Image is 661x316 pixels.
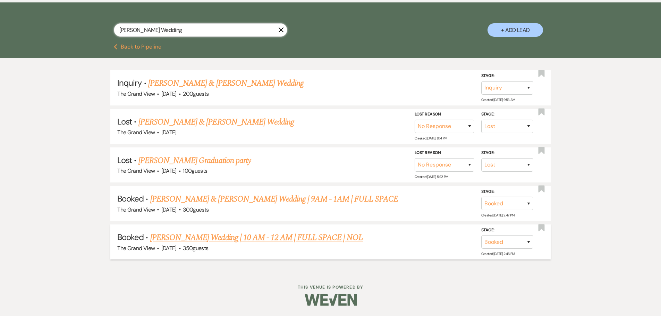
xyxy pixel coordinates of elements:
label: Stage: [481,227,533,234]
label: Stage: [481,188,533,195]
span: Created: [DATE] 2:46 PM [481,251,515,256]
span: The Grand View [117,245,155,252]
span: 100 guests [183,167,207,174]
span: 300 guests [183,206,209,213]
span: Booked [117,193,144,204]
span: Booked [117,232,144,242]
span: [DATE] [161,90,177,97]
a: [PERSON_NAME] & [PERSON_NAME] Wedding [138,116,294,128]
button: Back to Pipeline [114,44,161,50]
span: [DATE] [161,206,177,213]
button: + Add Lead [488,23,543,37]
label: Stage: [481,111,533,118]
label: Lost Reason [415,149,474,157]
span: Inquiry [117,77,142,88]
span: [DATE] [161,129,177,136]
span: [DATE] [161,167,177,174]
span: [DATE] [161,245,177,252]
span: The Grand View [117,167,155,174]
span: Lost [117,155,132,165]
span: Created: [DATE] 2:47 PM [481,213,515,217]
span: 350 guests [183,245,208,252]
span: Created: [DATE] 9:53 AM [481,97,515,102]
span: Lost [117,116,132,127]
a: [PERSON_NAME] & [PERSON_NAME] Wedding | 9AM - 1AM | FULL SPACE [150,193,398,205]
label: Stage: [481,149,533,157]
a: [PERSON_NAME] & [PERSON_NAME] Wedding [148,77,304,89]
span: 200 guests [183,90,209,97]
span: The Grand View [117,129,155,136]
label: Stage: [481,72,533,80]
img: Weven Logo [305,288,357,312]
a: [PERSON_NAME] Wedding | 10 AM - 12 AM | FULL SPACE | NOL [150,231,363,244]
input: Search by name, event date, email address or phone number [114,23,287,37]
span: The Grand View [117,206,155,213]
span: Created: [DATE] 5:22 PM [415,174,448,179]
span: Created: [DATE] 9:14 PM [415,136,447,140]
a: [PERSON_NAME] Graduation party [138,154,251,167]
label: Lost Reason [415,111,474,118]
span: The Grand View [117,90,155,97]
